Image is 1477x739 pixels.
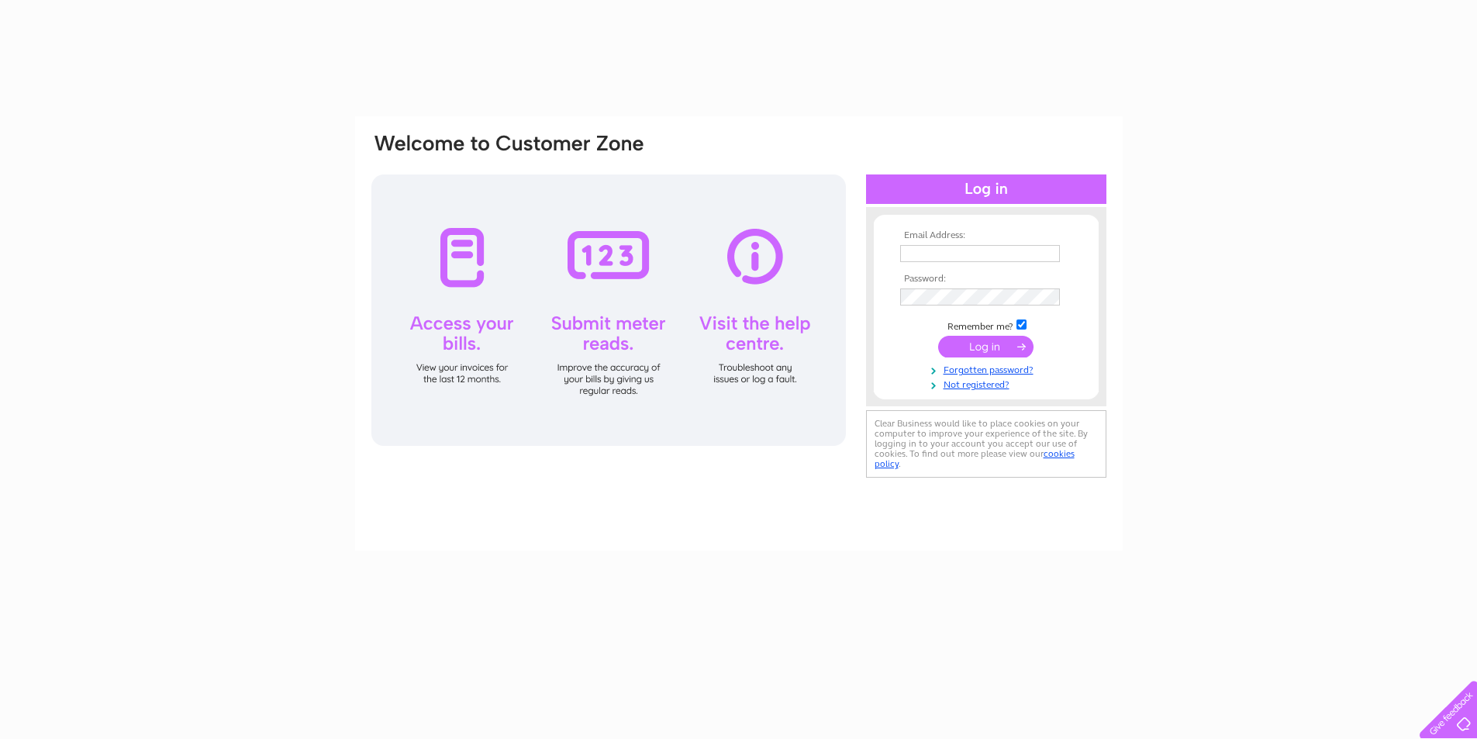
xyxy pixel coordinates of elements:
[866,410,1106,478] div: Clear Business would like to place cookies on your computer to improve your experience of the sit...
[896,274,1076,285] th: Password:
[875,448,1075,469] a: cookies policy
[896,230,1076,241] th: Email Address:
[896,317,1076,333] td: Remember me?
[900,376,1076,391] a: Not registered?
[900,361,1076,376] a: Forgotten password?
[938,336,1034,357] input: Submit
